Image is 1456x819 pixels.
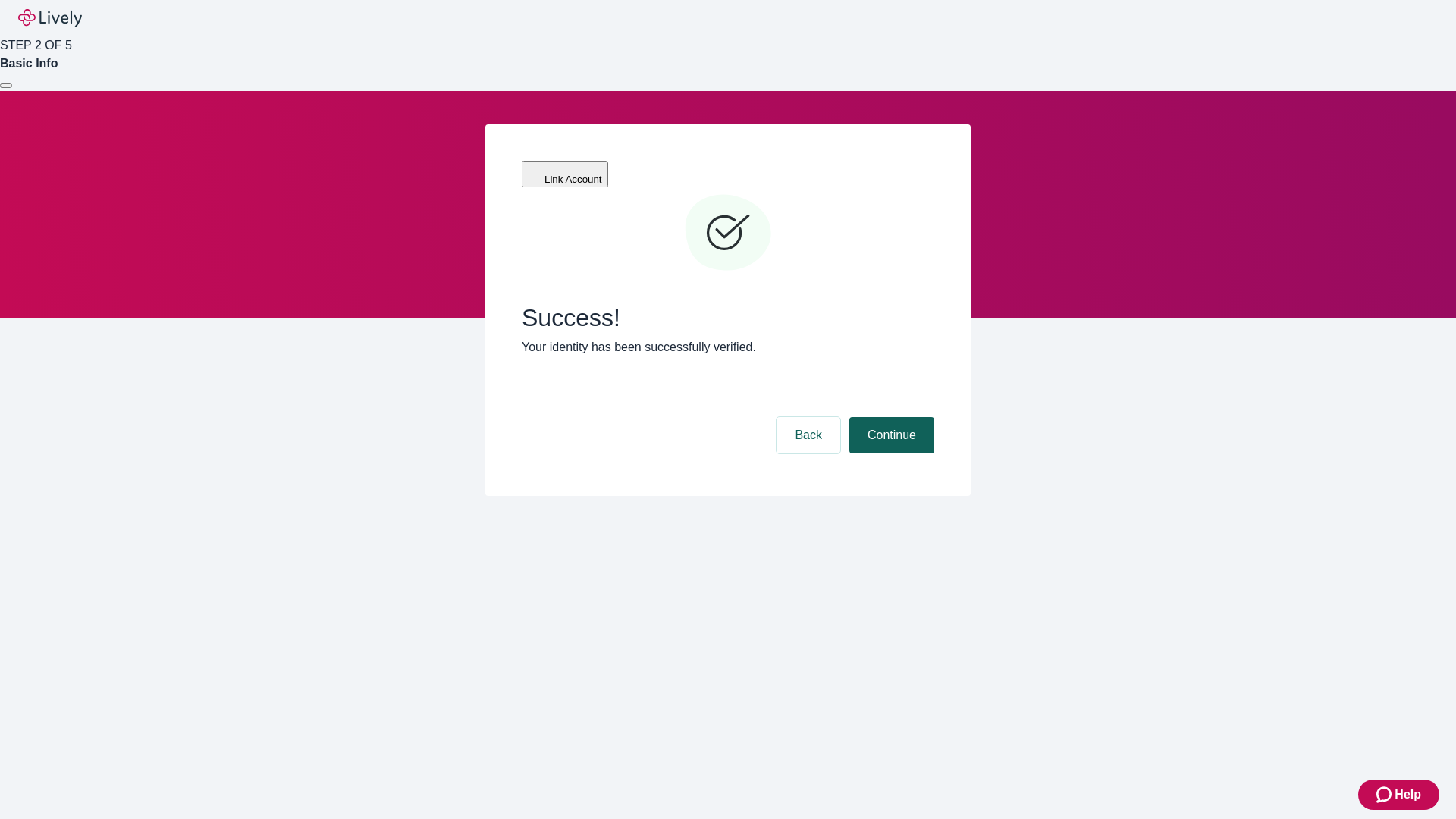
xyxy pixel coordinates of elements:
span: Success! [522,303,934,332]
svg: Checkmark icon [682,188,773,279]
span: Help [1395,786,1421,804]
p: Your identity has been successfully verified. [522,338,934,356]
button: Link Account [522,161,608,187]
button: Back [777,417,840,453]
button: Continue [849,417,934,453]
img: Lively [18,9,82,27]
button: Zendesk support iconHelp [1358,780,1439,810]
svg: Zendesk support icon [1376,786,1395,804]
